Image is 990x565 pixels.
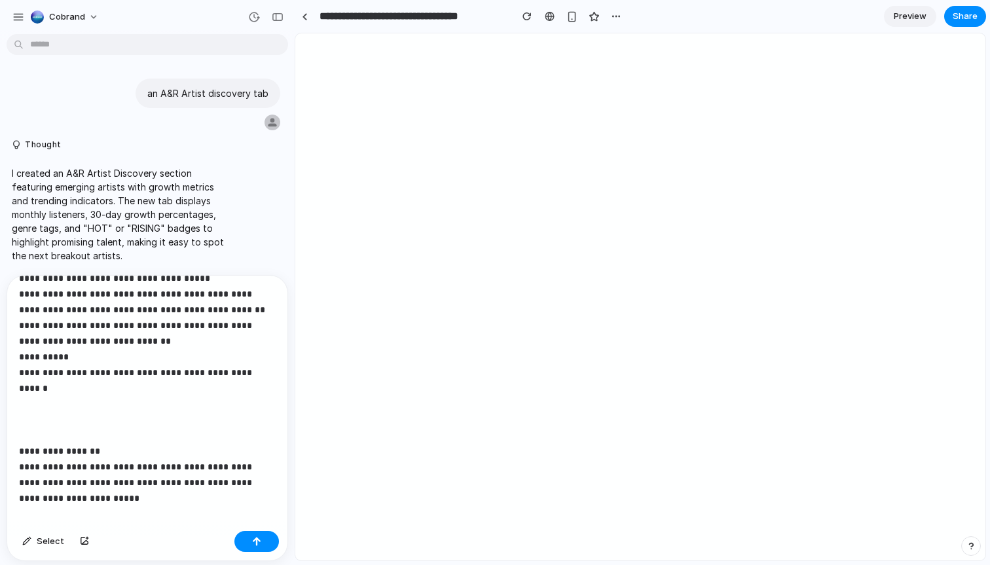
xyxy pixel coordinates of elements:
[953,10,978,23] span: Share
[12,166,230,263] p: I created an A&R Artist Discovery section featuring emerging artists with growth metrics and tren...
[884,6,936,27] a: Preview
[26,7,105,27] button: Cobrand
[894,10,926,23] span: Preview
[147,86,268,100] p: an A&R Artist discovery tab
[37,535,64,548] span: Select
[944,6,986,27] button: Share
[49,10,85,24] span: Cobrand
[16,531,71,552] button: Select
